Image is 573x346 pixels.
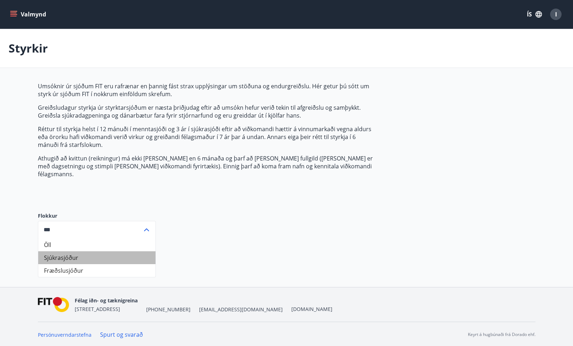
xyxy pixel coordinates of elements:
li: Sjúkrasjóður [38,251,155,264]
p: Umsóknir úr sjóðum FIT eru rafrænar en þannig fást strax upplýsingar um stöðuna og endurgreiðslu.... [38,82,375,98]
span: [PHONE_NUMBER] [146,306,191,313]
img: FPQVkF9lTnNbbaRSFyT17YYeljoOGk5m51IhT0bO.png [38,297,69,312]
span: I [555,10,557,18]
li: Öll [38,238,155,251]
a: Spurt og svarað [100,331,143,338]
label: Flokkur [38,212,156,219]
button: ÍS [523,8,546,21]
p: Greiðsludagur styrkja úr styrktarsjóðum er næsta þriðjudag eftir að umsókn hefur verið tekin til ... [38,104,375,119]
p: Athugið að kvittun (reikningur) má ekki [PERSON_NAME] en 6 mánaða og þarf að [PERSON_NAME] fullgi... [38,154,375,178]
a: [DOMAIN_NAME] [291,306,332,312]
p: Keyrt á hugbúnaði frá Dorado ehf. [468,331,535,338]
span: [STREET_ADDRESS] [75,306,120,312]
p: Réttur til styrkja helst í 12 mánuði í menntasjóði og 3 ár í sjúkrasjóði eftir að viðkomandi hætt... [38,125,375,149]
span: [EMAIL_ADDRESS][DOMAIN_NAME] [199,306,283,313]
button: I [547,6,564,23]
a: Persónuverndarstefna [38,331,92,338]
button: menu [9,8,49,21]
li: Fræðslusjóður [38,264,155,277]
span: Félag iðn- og tæknigreina [75,297,138,304]
p: Styrkir [9,40,48,56]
